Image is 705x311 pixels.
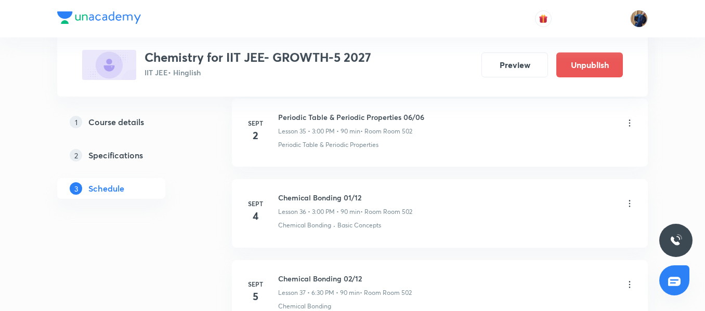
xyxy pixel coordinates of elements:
h4: 5 [245,289,266,304]
p: Periodic Table & Periodic Properties [278,140,378,150]
h4: 2 [245,128,266,143]
img: avatar [539,14,548,23]
p: 2 [70,149,82,161]
p: Basic Concepts [337,221,381,230]
div: · [333,221,335,230]
h5: Specifications [88,149,143,161]
p: • Room Room 502 [360,127,412,136]
a: 2Specifications [57,145,199,166]
p: Lesson 36 • 3:00 PM • 90 min [278,207,360,217]
p: IIT JEE • Hinglish [145,67,371,78]
button: Unpublish [556,52,623,77]
h3: Chemistry for IIT JEE- GROWTH-5 2027 [145,50,371,65]
p: Chemical Bonding [278,221,331,230]
img: 58860336-E749-489F-8D53-87A164D4289D_plus.png [82,50,136,80]
h6: Sept [245,279,266,289]
p: Lesson 35 • 3:00 PM • 90 min [278,127,360,136]
h4: 4 [245,208,266,224]
img: Company Logo [57,11,141,24]
a: Company Logo [57,11,141,26]
img: ttu [670,234,682,247]
h6: Chemical Bonding 01/12 [278,192,412,203]
h5: Course details [88,116,144,128]
p: • Room Room 502 [360,207,412,217]
h6: Periodic Table & Periodic Properties 06/06 [278,112,424,123]
p: Lesson 37 • 6:30 PM • 90 min [278,288,360,298]
p: 1 [70,116,82,128]
h6: Sept [245,118,266,128]
a: 1Course details [57,112,199,132]
p: • Room Room 502 [360,288,412,298]
p: 3 [70,182,82,195]
p: Chemical Bonding [278,302,331,311]
h6: Chemical Bonding 02/12 [278,273,412,284]
button: avatar [535,10,552,27]
button: Preview [481,52,548,77]
img: Sudipto roy [630,10,648,28]
h6: Sept [245,199,266,208]
h5: Schedule [88,182,124,195]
